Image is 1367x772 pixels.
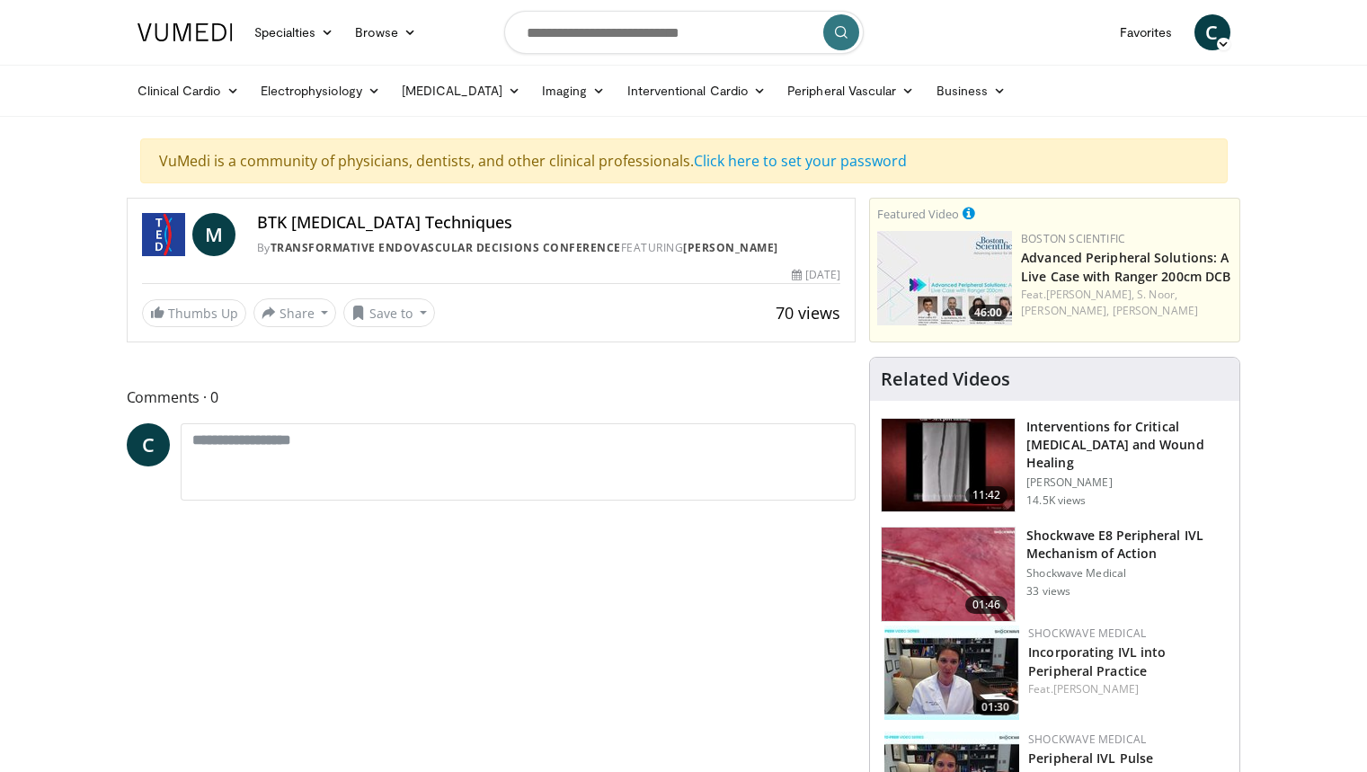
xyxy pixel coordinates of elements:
[1021,287,1232,319] div: Feat.
[965,596,1008,614] span: 01:46
[142,299,246,327] a: Thumbs Up
[882,419,1015,512] img: 243716_0000_1.png.150x105_q85_crop-smart_upscale.jpg
[271,240,621,255] a: Transformative Endovascular Decisions Conference
[1053,681,1139,697] a: [PERSON_NAME]
[1026,493,1086,508] p: 14.5K views
[343,298,435,327] button: Save to
[1046,287,1134,302] a: [PERSON_NAME],
[1021,303,1109,318] a: [PERSON_NAME],
[881,527,1229,622] a: 01:46 Shockwave E8 Peripheral IVL Mechanism of Action Shockwave Medical 33 views
[1026,566,1229,581] p: Shockwave Medical
[1026,418,1229,472] h3: Interventions for Critical [MEDICAL_DATA] and Wound Healing
[531,73,617,109] a: Imaging
[504,11,864,54] input: Search topics, interventions
[877,231,1012,325] img: af9da20d-90cf-472d-9687-4c089bf26c94.150x105_q85_crop-smart_upscale.jpg
[1021,231,1125,246] a: Boston Scientific
[881,418,1229,513] a: 11:42 Interventions for Critical [MEDICAL_DATA] and Wound Healing [PERSON_NAME] 14.5K views
[976,699,1015,715] span: 01:30
[127,386,857,409] span: Comments 0
[391,73,531,109] a: [MEDICAL_DATA]
[140,138,1228,183] div: VuMedi is a community of physicians, dentists, and other clinical professionals.
[881,368,1010,390] h4: Related Videos
[1137,287,1177,302] a: S. Noor,
[344,14,427,50] a: Browse
[965,486,1008,504] span: 11:42
[1021,249,1230,285] a: Advanced Peripheral Solutions: A Live Case with Ranger 200cm DCB
[683,240,778,255] a: [PERSON_NAME]
[250,73,391,109] a: Electrophysiology
[1026,475,1229,490] p: [PERSON_NAME]
[127,423,170,466] a: C
[138,23,233,41] img: VuMedi Logo
[926,73,1017,109] a: Business
[244,14,345,50] a: Specialties
[1194,14,1230,50] a: C
[142,213,185,256] img: Transformative Endovascular Decisions Conference
[192,213,235,256] a: M
[877,231,1012,325] a: 46:00
[884,626,1019,720] a: 01:30
[877,206,959,222] small: Featured Video
[969,305,1007,321] span: 46:00
[1109,14,1184,50] a: Favorites
[1028,732,1146,747] a: Shockwave Medical
[257,240,841,256] div: By FEATURING
[1026,584,1070,599] p: 33 views
[127,73,250,109] a: Clinical Cardio
[1113,303,1198,318] a: [PERSON_NAME]
[882,528,1015,621] img: e74c5c86-632a-410a-9619-93908793294b.150x105_q85_crop-smart_upscale.jpg
[257,213,841,233] h4: BTK [MEDICAL_DATA] Techniques
[1028,643,1166,679] a: Incorporating IVL into Peripheral Practice
[776,302,840,324] span: 70 views
[694,151,907,171] a: Click here to set your password
[1028,626,1146,641] a: Shockwave Medical
[777,73,925,109] a: Peripheral Vascular
[617,73,777,109] a: Interventional Cardio
[1026,527,1229,563] h3: Shockwave E8 Peripheral IVL Mechanism of Action
[792,267,840,283] div: [DATE]
[253,298,337,327] button: Share
[884,626,1019,720] img: fae999fc-dbdf-4367-b1a5-f12fc4761cc7.150x105_q85_crop-smart_upscale.jpg
[1028,681,1225,697] div: Feat.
